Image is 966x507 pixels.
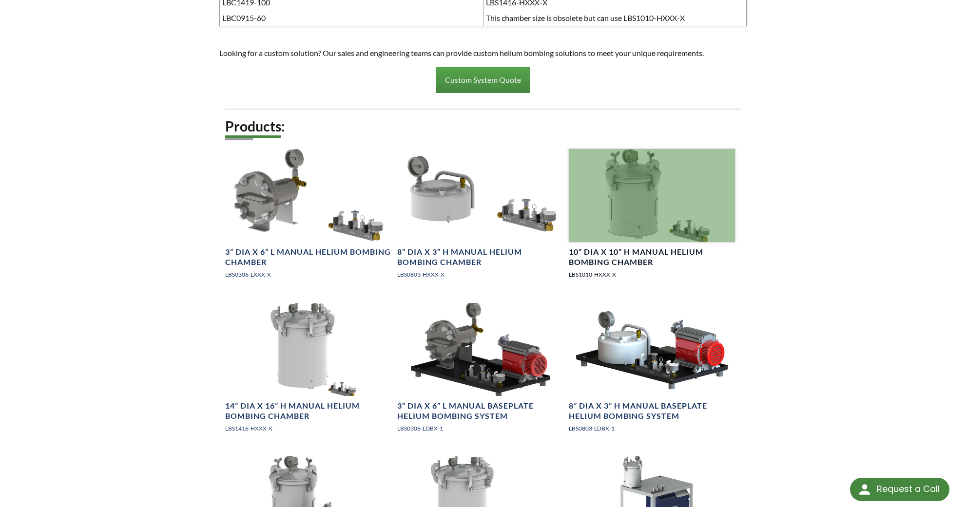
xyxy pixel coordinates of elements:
p: LBS1416-HXXX-X [225,424,391,433]
a: 8" x 3" bombing system on base plate8” DIA x 3” H Manual Baseplate Helium Bombing SystemLBS0803-L... [569,303,735,441]
a: Custom System Quote [436,67,530,93]
a: 8" x 3" Bombing Chamber8” DIA x 3” H Manual Helium Bombing ChamberLBS0803-HXXX-X [397,149,563,287]
p: LBS0306-LXXX-X [225,270,391,279]
a: 14" x 16" Bombing Chamber14” DIA x 16” H Manual Helium Bombing ChamberLBS1416-HXXX-X [225,303,391,441]
a: 3" x 6" Bombing system on baseplate3” DIA x 6” L Manual Baseplate Helium Bombing SystemLBS0306-LD... [397,303,563,441]
td: This chamber size is obsolete but can use LBS1010-HXXX-X [483,10,746,26]
p: LBS0803-HXXX-X [397,270,563,279]
p: LBS1010-HXXX-X [569,270,735,279]
div: Request a Call [850,478,949,501]
h4: 3” DIA x 6” L Manual Helium Bombing Chamber [225,247,391,267]
a: 3" x 6" Bombing Chamber with Evac Valve3” DIA x 6” L Manual Helium Bombing ChamberLBS0306-LXXX-X [225,149,391,287]
td: LBC0915-60 [220,10,483,26]
div: Request a Call [877,478,940,500]
img: round button [857,482,872,497]
h4: 14” DIA x 16” H Manual Helium Bombing Chamber [225,401,391,421]
h4: 8” DIA x 3” H Manual Baseplate Helium Bombing System [569,401,735,421]
a: 10" x 10" Bombing Chamber10” DIA x 10” H Manual Helium Bombing ChamberLBS1010-HXXX-X [569,149,735,287]
h4: 10” DIA x 10” H Manual Helium Bombing Chamber [569,247,735,267]
p: LBS0306-LDBX-1 [397,424,563,433]
p: LBS0803-LDBX-1 [569,424,735,433]
h4: 3” DIA x 6” L Manual Baseplate Helium Bombing System [397,401,563,421]
h2: Products: [225,117,741,135]
p: Looking for a custom solution? Our sales and engineering teams can provide custom helium bombing ... [219,47,747,59]
h4: 8” DIA x 3” H Manual Helium Bombing Chamber [397,247,563,267]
